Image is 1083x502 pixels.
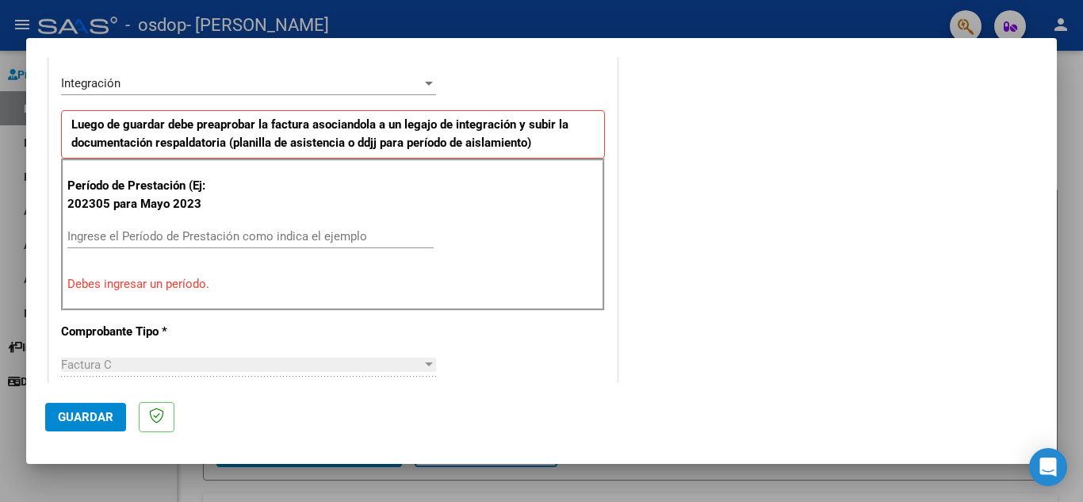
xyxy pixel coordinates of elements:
[45,403,126,431] button: Guardar
[67,275,599,293] p: Debes ingresar un período.
[71,117,568,150] strong: Luego de guardar debe preaprobar la factura asociandola a un legajo de integración y subir la doc...
[67,177,227,213] p: Período de Prestación (Ej: 202305 para Mayo 2023
[61,358,112,372] span: Factura C
[61,323,224,341] p: Comprobante Tipo *
[58,410,113,424] span: Guardar
[1029,448,1067,486] div: Open Intercom Messenger
[61,76,121,90] span: Integración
